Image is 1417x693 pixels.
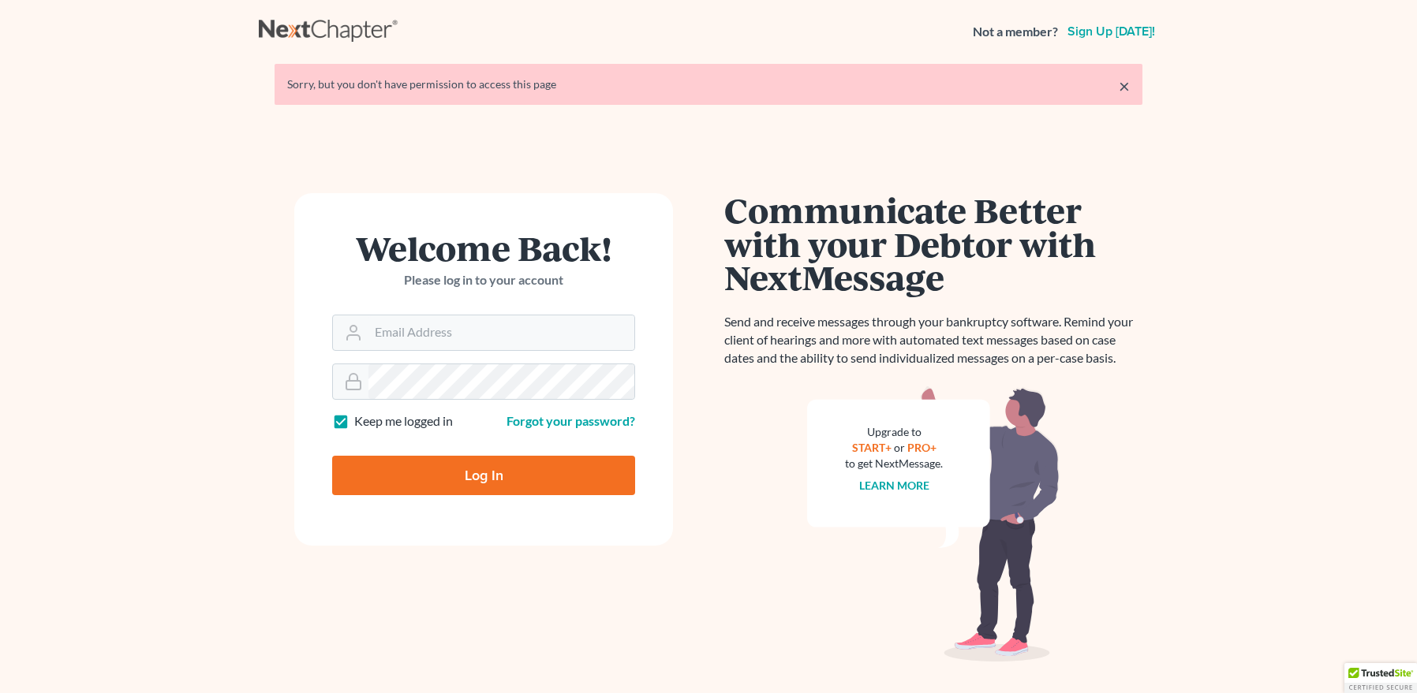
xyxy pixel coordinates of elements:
h1: Communicate Better with your Debtor with NextMessage [724,193,1142,294]
h1: Welcome Back! [332,231,635,265]
a: START+ [852,441,892,454]
img: nextmessage_bg-59042aed3d76b12b5cd301f8e5b87938c9018125f34e5fa2b7a6b67550977c72.svg [807,386,1060,662]
span: or [894,441,905,454]
input: Email Address [368,315,634,350]
a: × [1119,76,1130,95]
a: PRO+ [907,441,937,454]
strong: Not a member? [973,23,1058,41]
label: Keep me logged in [354,412,453,430]
a: Sign up [DATE]! [1064,25,1158,38]
div: Upgrade to [845,424,943,440]
div: TrustedSite Certified [1344,663,1417,693]
a: Forgot your password? [507,413,635,428]
a: Learn more [859,479,929,492]
div: to get NextMessage. [845,456,943,471]
input: Log In [332,456,635,495]
p: Send and receive messages through your bankruptcy software. Remind your client of hearings and mo... [724,313,1142,367]
p: Please log in to your account [332,271,635,289]
div: Sorry, but you don't have permission to access this page [287,76,1130,92]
